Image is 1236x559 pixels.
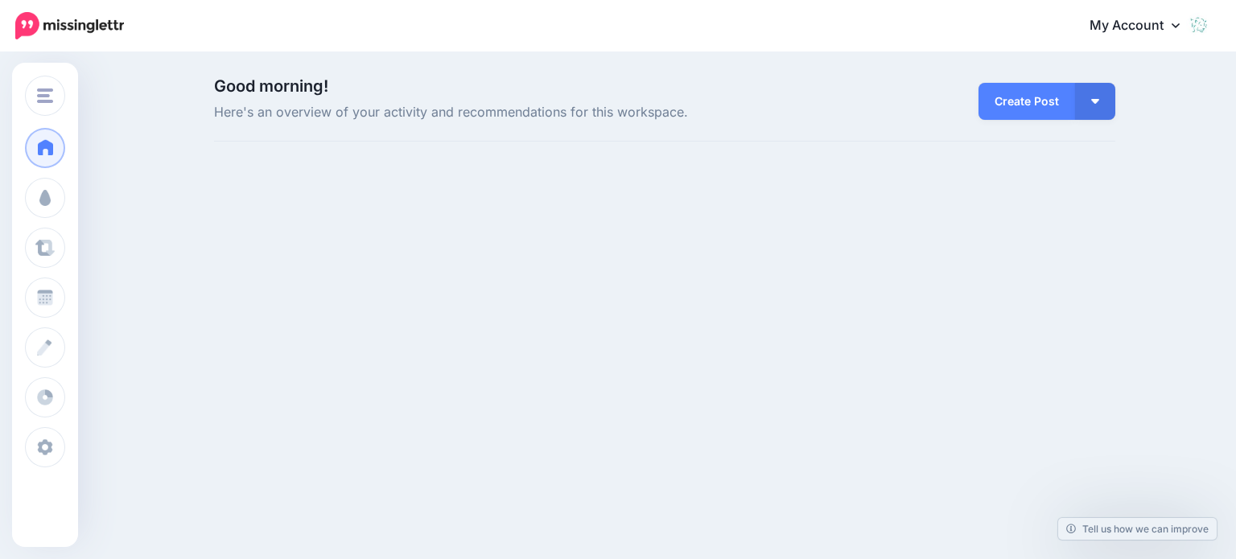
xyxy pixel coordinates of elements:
[1073,6,1212,46] a: My Account
[37,88,53,103] img: menu.png
[1091,99,1099,104] img: arrow-down-white.png
[15,12,124,39] img: Missinglettr
[1058,518,1217,540] a: Tell us how we can improve
[978,83,1075,120] a: Create Post
[214,102,807,123] span: Here's an overview of your activity and recommendations for this workspace.
[214,76,328,96] span: Good morning!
